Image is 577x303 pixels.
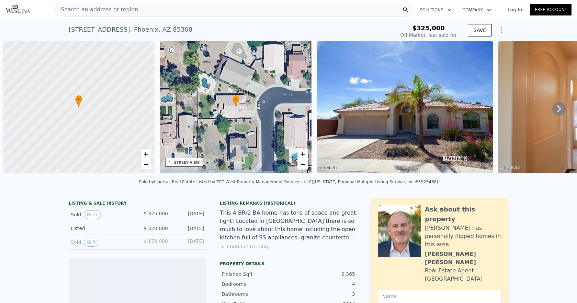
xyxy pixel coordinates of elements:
button: Solutions [414,4,457,16]
img: Sale: 10251793 Parcel: 10687050 [317,41,493,173]
div: Finished Sqft [222,271,288,278]
span: • [233,96,239,102]
div: Real Estate Agent [425,267,474,275]
a: Zoom in [297,149,308,159]
div: 3 [288,291,355,297]
div: Listed [71,225,132,232]
div: [DATE] [173,225,204,232]
div: Listing Remarks (Historical) [220,201,357,206]
div: This 4 BR/2 BA home has tons of space and great light! Located in [GEOGRAPHIC_DATA] there is so m... [220,209,357,242]
button: SAVE [468,24,492,36]
div: Ask about this property [425,205,501,224]
input: Name [378,290,501,303]
a: Log In [499,6,530,13]
div: 2,365 [288,271,355,278]
div: Listed by TCT West Property Management Services, LLC ([US_STATE] Regional Multiple Listing Servic... [196,180,438,184]
span: + [301,150,305,158]
button: Show Options [495,23,508,37]
button: View historical data [84,210,101,219]
div: [PERSON_NAME] [PERSON_NAME] [425,250,501,267]
a: Zoom in [140,149,151,159]
div: Bedrooms [222,281,288,288]
div: Sold [71,210,132,219]
div: 4 [288,281,355,288]
div: Property details [220,261,357,267]
span: $ 170,000 [144,238,168,244]
div: [STREET_ADDRESS] , Phoenix , AZ 85308 [69,25,193,34]
div: • [233,95,239,107]
span: − [301,160,305,169]
span: − [143,160,148,169]
div: Bathrooms [222,291,288,297]
a: Zoom out [297,159,308,170]
div: Off Market, last sold for [400,32,457,39]
div: [PERSON_NAME] has personally flipped homes in this area [425,224,501,249]
div: [GEOGRAPHIC_DATA] [425,275,483,283]
div: [DATE] [173,238,204,247]
a: Zoom out [140,159,151,170]
div: • [75,95,82,107]
span: $325,000 [412,24,445,32]
button: View historical data [84,238,98,247]
div: Sold [71,238,132,247]
img: Pellego [5,5,30,14]
span: • [75,96,82,102]
span: $ 325,000 [144,211,168,216]
div: LISTING & SALE HISTORY [69,201,206,207]
button: Continue reading [220,243,268,250]
div: Sold by Libertas Real Estate . [139,180,196,184]
span: Search an address or region [55,6,138,14]
span: $ 320,000 [144,226,168,231]
button: Company [457,4,497,16]
div: STREET VIEW [174,160,200,165]
a: Free Account [530,4,572,15]
div: [DATE] [173,210,204,219]
span: + [143,150,148,158]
